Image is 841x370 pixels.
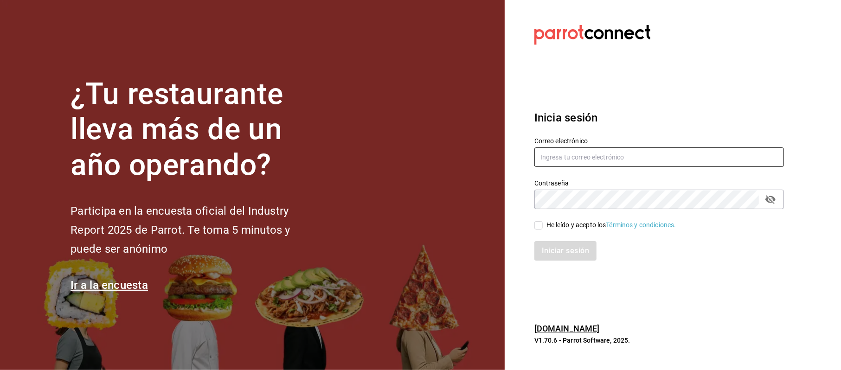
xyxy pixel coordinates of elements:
div: He leído y acepto los [546,220,676,230]
p: V1.70.6 - Parrot Software, 2025. [534,336,784,345]
button: passwordField [763,191,778,207]
h3: Inicia sesión [534,109,784,126]
h1: ¿Tu restaurante lleva más de un año operando? [71,77,321,183]
a: Ir a la encuesta [71,279,148,292]
label: Correo electrónico [534,138,784,144]
a: [DOMAIN_NAME] [534,324,600,333]
a: Términos y condiciones. [606,221,676,229]
h2: Participa en la encuesta oficial del Industry Report 2025 de Parrot. Te toma 5 minutos y puede se... [71,202,321,258]
label: Contraseña [534,180,784,186]
input: Ingresa tu correo electrónico [534,147,784,167]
